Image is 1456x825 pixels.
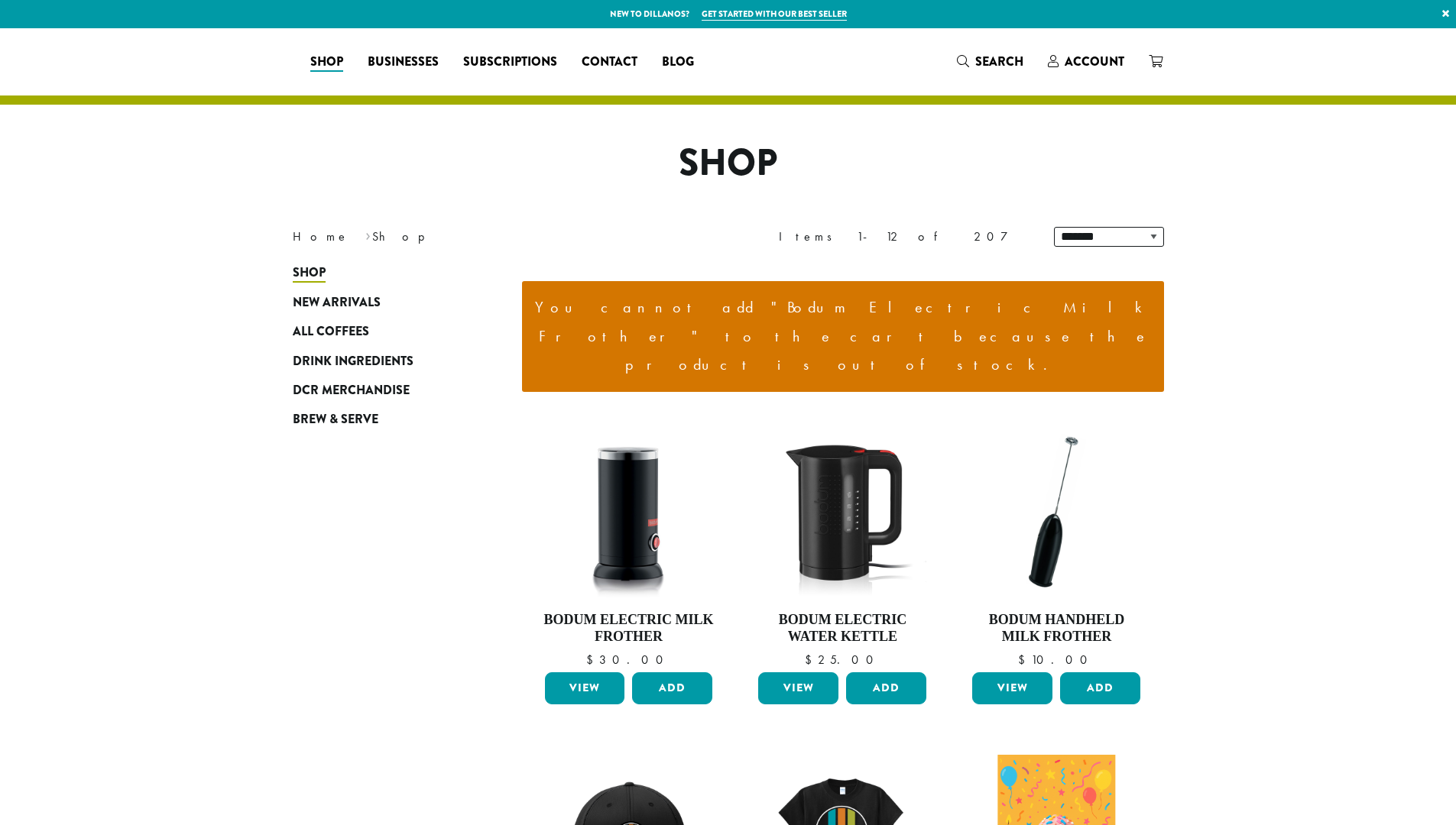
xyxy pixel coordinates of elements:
a: Shop [298,50,355,74]
div: Items 1-12 of 207 [779,228,1031,246]
a: View [972,672,1052,704]
a: Home [293,228,349,244]
a: Bodum Electric Water Kettle $25.00 [754,424,930,666]
span: Search [975,53,1023,70]
button: Add [1060,672,1140,704]
a: Bodum Handheld Milk Frother $10.00 [968,424,1144,666]
h1: Shop [281,141,1176,186]
span: Businesses [368,53,439,72]
h4: Bodum Electric Milk Frother [541,612,717,645]
span: New Arrivals [293,293,381,312]
a: Bodum Electric Milk Frother $30.00 [541,424,717,666]
span: $ [586,652,599,668]
span: Shop [293,264,326,283]
a: Search [945,49,1036,74]
span: $ [805,652,818,668]
span: All Coffees [293,322,369,341]
span: $ [1018,652,1031,668]
li: You cannot add "Bodum Electric Milk Frother" to the cart because the product is out of stock. [534,293,1152,380]
span: Brew & Serve [293,410,378,429]
span: Shop [310,53,343,72]
button: Add [846,672,926,704]
h4: Bodum Electric Water Kettle [754,612,930,645]
span: DCR Merchandise [293,381,410,400]
button: Add [632,672,712,704]
img: DP3927.01-002.png [968,424,1144,600]
a: Get started with our best seller [702,8,847,21]
span: Account [1065,53,1124,70]
span: › [365,222,371,246]
h4: Bodum Handheld Milk Frother [968,612,1144,645]
img: DP3955.01.png [754,424,930,600]
a: View [758,672,838,704]
bdi: 30.00 [586,652,670,668]
bdi: 25.00 [805,652,880,668]
a: View [545,672,625,704]
img: DP3954.01-002.png [540,424,716,600]
a: DCR Merchandise [293,376,476,405]
span: Contact [582,53,637,72]
span: Subscriptions [463,53,557,72]
bdi: 10.00 [1018,652,1094,668]
a: Brew & Serve [293,405,476,434]
nav: Breadcrumb [293,228,705,246]
a: All Coffees [293,317,476,346]
a: Shop [293,258,476,287]
a: New Arrivals [293,288,476,317]
span: Drink Ingredients [293,352,413,371]
a: Drink Ingredients [293,346,476,375]
span: Blog [662,53,694,72]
